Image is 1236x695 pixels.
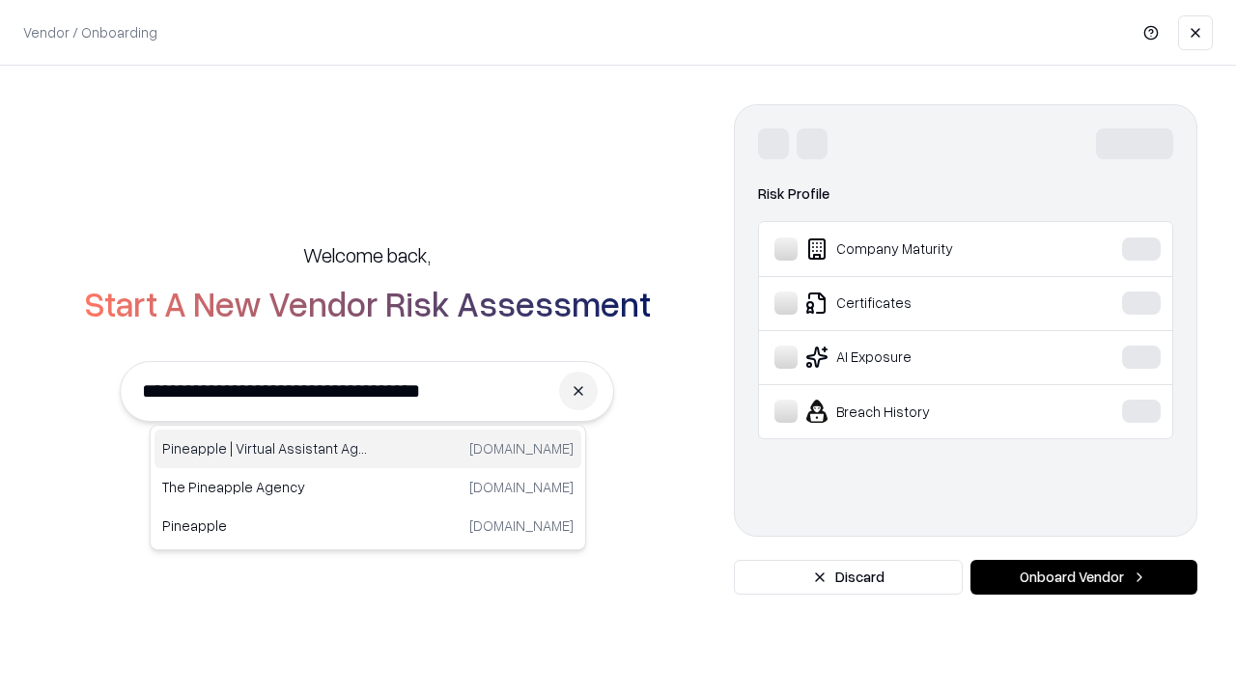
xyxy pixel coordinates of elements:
button: Onboard Vendor [970,560,1197,595]
p: Pineapple | Virtual Assistant Agency [162,438,368,459]
h5: Welcome back, [303,241,431,268]
div: Risk Profile [758,182,1173,206]
p: The Pineapple Agency [162,477,368,497]
p: [DOMAIN_NAME] [469,515,574,536]
div: Breach History [774,400,1063,423]
div: Certificates [774,292,1063,315]
div: Company Maturity [774,237,1063,261]
button: Discard [734,560,963,595]
p: [DOMAIN_NAME] [469,438,574,459]
p: Vendor / Onboarding [23,22,157,42]
div: Suggestions [150,425,586,550]
p: Pineapple [162,515,368,536]
h2: Start A New Vendor Risk Assessment [84,284,651,322]
div: AI Exposure [774,346,1063,369]
p: [DOMAIN_NAME] [469,477,574,497]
